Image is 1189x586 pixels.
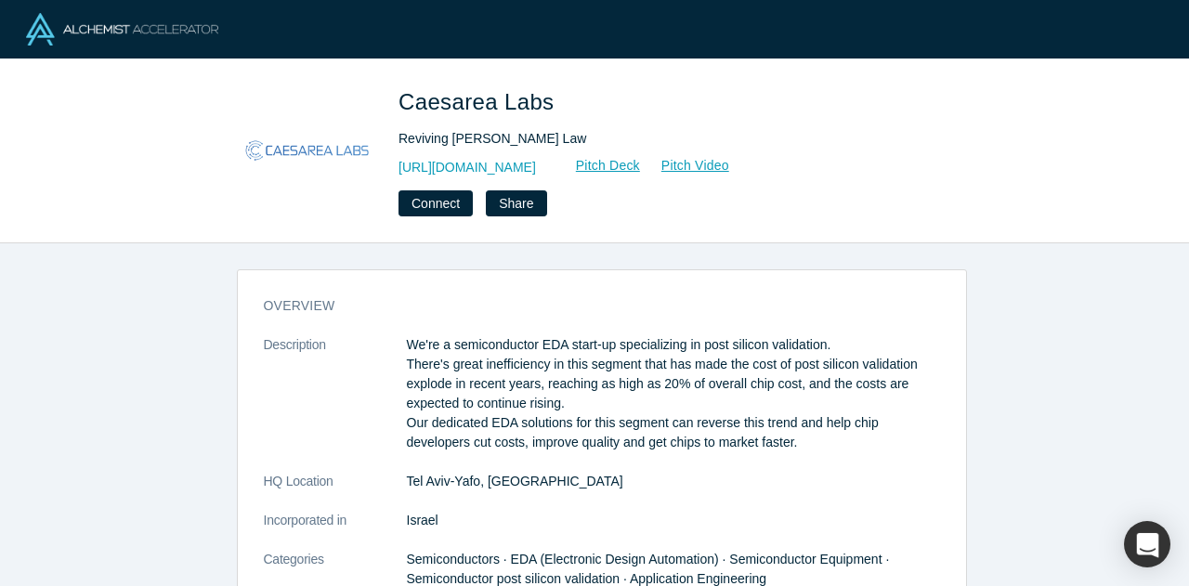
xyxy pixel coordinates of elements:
dd: Israel [407,511,940,530]
dt: Description [264,335,407,472]
button: Connect [399,190,473,216]
span: Semiconductors · EDA (Electronic Design Automation) · Semiconductor Equipment · Semiconductor pos... [407,552,890,586]
h3: overview [264,296,914,316]
dt: Incorporated in [264,511,407,550]
a: Pitch Deck [555,155,641,176]
img: Alchemist Logo [26,13,218,46]
a: Pitch Video [641,155,730,176]
button: Share [486,190,546,216]
div: Reviving [PERSON_NAME] Law [399,129,919,149]
span: Caesarea Labs [399,89,561,114]
dd: Tel Aviv-Yafo, [GEOGRAPHIC_DATA] [407,472,940,491]
a: [URL][DOMAIN_NAME] [399,158,536,177]
dt: HQ Location [264,472,407,511]
img: Caesarea Labs's Logo [242,85,372,215]
p: We're a semiconductor EDA start-up specializing in post silicon validation. There's great ineffic... [407,335,940,452]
